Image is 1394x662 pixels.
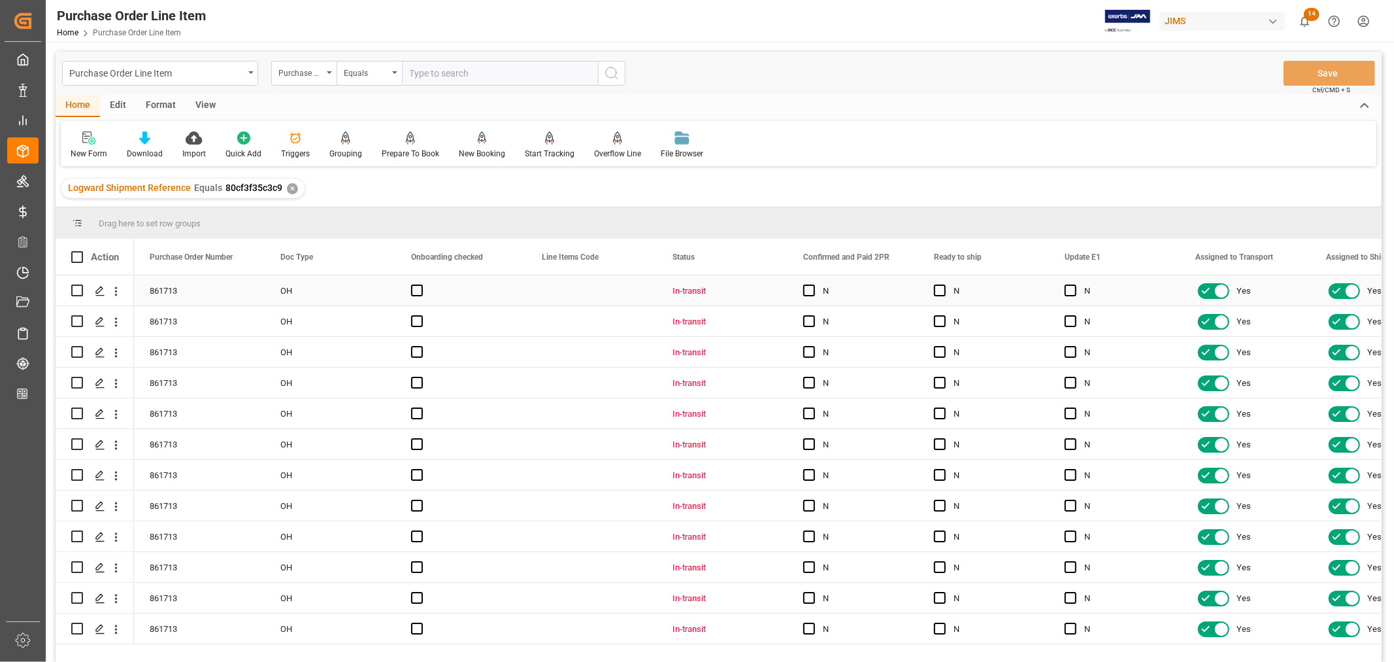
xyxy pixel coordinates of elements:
[1312,85,1350,95] span: Ctrl/CMD + S
[56,306,134,337] div: Press SPACE to select this row.
[62,61,258,86] button: open menu
[672,461,772,491] div: In-transit
[1065,253,1101,262] span: Update E1
[265,460,395,490] div: OH
[265,583,395,613] div: OH
[344,64,388,79] div: Equals
[954,307,1033,337] div: N
[134,398,265,428] div: 861713
[134,583,265,613] div: 861713
[56,398,134,429] div: Press SPACE to select this row.
[134,275,265,305] div: 861713
[1084,307,1164,337] div: N
[281,148,310,160] div: Triggers
[661,148,703,160] div: File Browser
[56,521,134,552] div: Press SPACE to select this row.
[329,148,362,160] div: Grouping
[1367,399,1382,429] span: Yes
[1236,430,1251,460] span: Yes
[954,522,1033,552] div: N
[672,368,772,398] div: In-transit
[278,64,323,79] div: Purchase Order Number
[1236,338,1251,368] span: Yes
[823,522,903,552] div: N
[127,148,163,160] div: Download
[134,460,265,490] div: 861713
[1236,461,1251,491] span: Yes
[1236,399,1251,429] span: Yes
[402,61,598,86] input: Type to search
[823,399,903,429] div: N
[1084,614,1164,644] div: N
[803,253,889,262] span: Confirmed and Paid 2PR
[934,253,982,262] span: Ready to ship
[1236,553,1251,583] span: Yes
[954,553,1033,583] div: N
[672,522,772,552] div: In-transit
[1159,12,1285,31] div: JIMS
[57,28,78,37] a: Home
[823,430,903,460] div: N
[287,183,298,194] div: ✕
[1236,614,1251,644] span: Yes
[182,148,206,160] div: Import
[1236,584,1251,614] span: Yes
[99,218,201,228] span: Drag here to set row groups
[265,429,395,459] div: OH
[1084,491,1164,521] div: N
[672,399,772,429] div: In-transit
[265,491,395,521] div: OH
[823,491,903,521] div: N
[954,614,1033,644] div: N
[954,430,1033,460] div: N
[1367,368,1382,398] span: Yes
[1367,491,1382,521] span: Yes
[56,275,134,306] div: Press SPACE to select this row.
[1319,7,1349,36] button: Help Center
[1084,553,1164,583] div: N
[598,61,625,86] button: search button
[823,553,903,583] div: N
[194,183,222,193] span: Equals
[823,368,903,398] div: N
[265,398,395,428] div: OH
[954,276,1033,306] div: N
[1084,430,1164,460] div: N
[1084,522,1164,552] div: N
[56,368,134,398] div: Press SPACE to select this row.
[136,95,186,117] div: Format
[1236,522,1251,552] span: Yes
[672,307,772,337] div: In-transit
[69,64,244,80] div: Purchase Order Line Item
[954,338,1033,368] div: N
[1236,276,1251,306] span: Yes
[1367,584,1382,614] span: Yes
[1367,522,1382,552] span: Yes
[134,429,265,459] div: 861713
[672,253,695,262] span: Status
[337,61,402,86] button: open menu
[1084,399,1164,429] div: N
[1105,10,1150,33] img: Exertis%20JAM%20-%20Email%20Logo.jpg_1722504956.jpg
[823,276,903,306] div: N
[134,368,265,398] div: 861713
[134,491,265,521] div: 861713
[1367,553,1382,583] span: Yes
[225,148,261,160] div: Quick Add
[672,614,772,644] div: In-transit
[265,337,395,367] div: OH
[823,461,903,491] div: N
[57,6,206,26] div: Purchase Order Line Item
[265,521,395,551] div: OH
[280,253,313,262] span: Doc Type
[525,148,574,160] div: Start Tracking
[265,306,395,336] div: OH
[91,251,119,263] div: Action
[823,338,903,368] div: N
[265,552,395,582] div: OH
[672,584,772,614] div: In-transit
[56,552,134,583] div: Press SPACE to select this row.
[134,306,265,336] div: 861713
[411,253,483,262] span: Onboarding checked
[271,61,337,86] button: open menu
